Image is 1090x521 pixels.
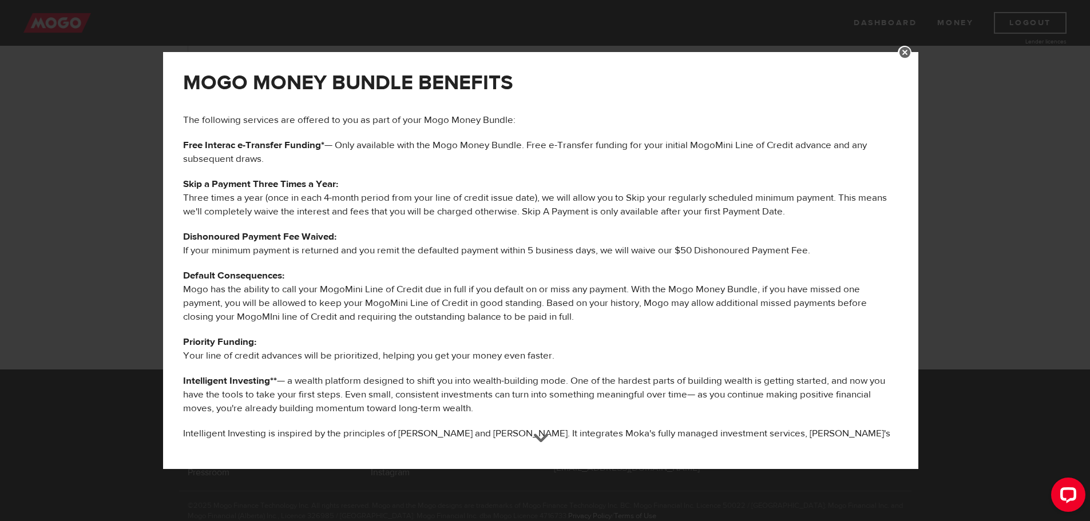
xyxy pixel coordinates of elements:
[183,178,338,190] b: Skip a Payment Three Times a Year:
[183,177,898,218] p: Three times a year (once in each 4-month period from your line of credit issue date), we will all...
[1042,473,1090,521] iframe: LiveChat chat widget
[183,335,898,363] p: Your line of credit advances will be prioritized, helping you get your money even faster.
[183,230,898,257] p: If your minimum payment is returned and you remit the defaulted payment within 5 business days, w...
[183,374,898,415] p: — a wealth platform designed to shift you into wealth-building mode. One of the hardest parts of ...
[183,336,256,348] b: Priority Funding:
[183,375,277,387] b: Intelligent Investing**
[183,139,324,152] b: Free Interac e-Transfer Funding*
[183,269,284,282] b: Default Consequences:
[183,427,898,454] p: Intelligent Investing is inspired by the principles of [PERSON_NAME] and [PERSON_NAME]. It integr...
[183,138,898,166] p: — Only available with the Mogo Money Bundle. Free e-Transfer funding for your initial MogoMini Li...
[183,71,898,95] h2: MOGO MONEY BUNDLE BENEFITS
[183,230,336,243] b: Dishonoured Payment Fee Waived:
[183,269,898,324] p: Mogo has the ability to call your MogoMini Line of Credit due in full if you default on or miss a...
[183,113,898,127] p: The following services are offered to you as part of your Mogo Money Bundle:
